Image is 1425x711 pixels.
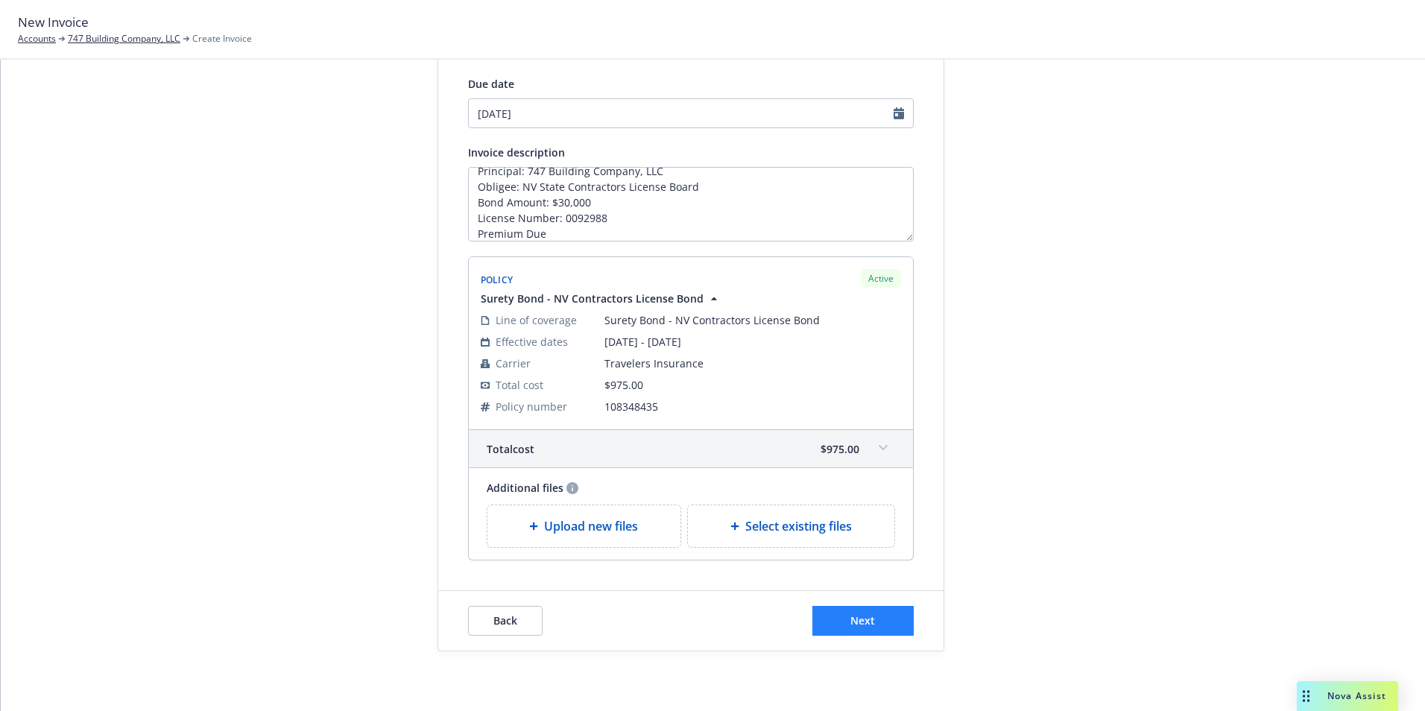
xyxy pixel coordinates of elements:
[469,430,913,467] div: Totalcost$975.00
[850,613,875,628] span: Next
[468,77,514,91] span: Due date
[496,377,543,393] span: Total cost
[687,505,895,548] div: Select existing files
[18,13,89,32] span: New Invoice
[544,517,638,535] span: Upload new files
[468,98,914,128] input: MM/DD/YYYY
[861,269,901,288] div: Active
[604,399,901,414] span: 108348435
[1327,689,1386,702] span: Nova Assist
[496,312,577,328] span: Line of coverage
[192,32,252,45] span: Create Invoice
[481,291,721,306] button: Surety Bond - NV Contractors License Bond
[812,606,914,636] button: Next
[487,480,563,496] span: Additional files
[604,312,901,328] span: Surety Bond - NV Contractors License Bond
[496,355,531,371] span: Carrier
[821,441,859,457] span: $975.00
[468,606,543,636] button: Back
[487,441,534,457] span: Total cost
[604,355,901,371] span: Travelers Insurance
[745,517,852,535] span: Select existing files
[604,334,901,350] span: [DATE] - [DATE]
[493,613,517,628] span: Back
[468,145,565,159] span: Invoice description
[487,505,682,548] div: Upload new files
[481,291,704,306] span: Surety Bond - NV Contractors License Bond
[468,167,914,241] textarea: Enter invoice description here
[481,274,514,286] span: Policy
[604,378,643,392] span: $975.00
[496,334,568,350] span: Effective dates
[68,32,180,45] a: 747 Building Company, LLC
[496,399,567,414] span: Policy number
[1297,681,1315,711] div: Drag to move
[1297,681,1398,711] button: Nova Assist
[18,32,56,45] a: Accounts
